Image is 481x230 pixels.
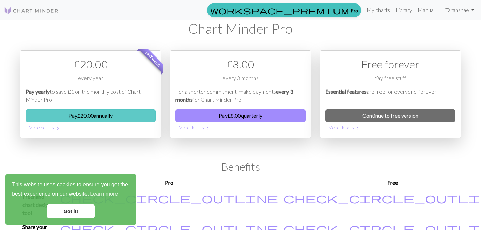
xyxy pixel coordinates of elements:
[437,3,477,17] a: HiTarahshae
[175,56,306,72] div: £ 8.00
[89,189,119,199] a: learn more about cookies
[60,193,278,203] i: Included
[170,50,311,138] div: Payment option 2
[20,50,161,138] div: Payment option 1
[60,192,278,204] span: check_circle_outline
[325,88,367,95] em: Essential features
[175,109,306,122] button: Pay£8.00quarterly
[207,3,361,17] a: Pro
[26,122,156,133] button: More details
[205,125,211,132] span: chevron_right
[175,87,306,104] p: For a shorter commitment, make payments for Chart Minder Pro
[55,125,61,132] span: chevron_right
[325,122,455,133] button: More details
[4,6,59,15] img: Logo
[20,20,461,37] h1: Chart Minder Pro
[5,174,136,225] div: cookieconsent
[175,122,306,133] button: More details
[175,74,306,87] div: every 3 months
[393,3,415,17] a: Library
[355,125,360,132] span: chevron_right
[210,5,349,15] span: workspace_premium
[364,3,393,17] a: My charts
[26,87,156,104] p: to save £1 on the monthly cost of Chart Minder Pro
[325,56,455,72] div: Free forever
[26,56,156,72] div: £ 20.00
[325,74,455,87] div: Yay, free stuff
[57,176,281,190] th: Pro
[26,74,156,87] div: every year
[325,87,455,104] p: are free for everyone, forever
[26,88,50,95] em: Pay yearly
[26,109,156,122] button: Pay£20.00annually
[20,160,461,173] h2: Benefits
[12,181,130,199] span: This website uses cookies to ensure you get the best experience on our website.
[320,50,461,138] div: Free option
[325,109,455,122] a: Continue to free version
[47,204,95,218] a: dismiss cookie message
[415,3,437,17] a: Manual
[139,45,168,73] span: Best value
